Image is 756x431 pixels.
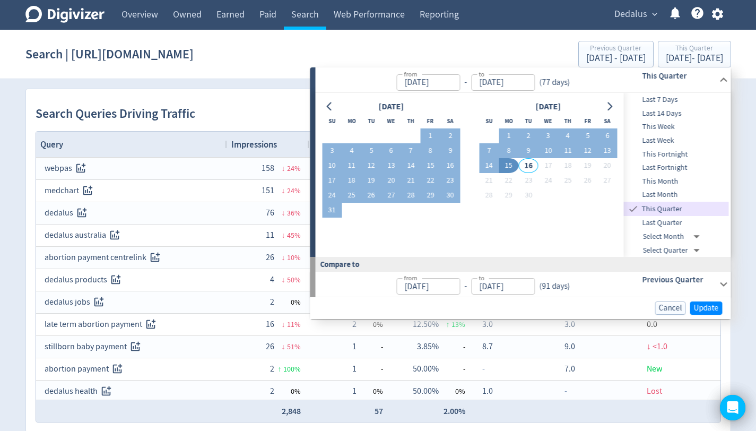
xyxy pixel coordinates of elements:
button: 3 [322,143,342,158]
button: Dedalus [611,6,660,23]
span: ↓ [282,320,285,329]
span: 1 [352,364,357,374]
button: 12 [578,143,597,158]
span: 2 [270,364,274,374]
th: Saturday [440,114,460,128]
button: Previous Quarter[DATE] - [DATE] [578,41,654,67]
button: 3 [538,128,558,143]
button: 28 [401,188,421,203]
span: 1.0 [482,386,493,396]
button: 5 [578,128,597,143]
div: dedalus products [45,270,219,290]
div: ( 77 days ) [535,76,574,89]
button: Track this search query [90,294,108,311]
span: ↑ [446,320,450,329]
span: 45 % [287,230,301,240]
h6: This Quarter [642,70,715,82]
button: 23 [440,173,460,188]
span: Query [40,139,63,150]
div: dedalus australia [45,225,219,246]
button: This Quarter[DATE]- [DATE] [658,41,731,67]
button: Track this search query [127,338,144,356]
button: Go to next month [602,99,617,114]
button: 11 [558,143,578,158]
h1: Search | [URL][DOMAIN_NAME] [25,37,194,71]
span: Last Fortnight [624,162,729,174]
button: 23 [519,173,538,188]
span: Update [694,304,719,312]
button: 13 [381,158,401,173]
span: 13 % [451,320,465,329]
div: from-to(91 days)Previous Quarter [316,272,731,297]
span: Last 7 Days [624,94,729,106]
span: ↓ [282,230,285,240]
button: 1 [499,128,518,143]
button: 26 [578,173,597,188]
span: This Week [624,121,729,133]
button: 15 [499,158,518,173]
button: 15 [421,158,440,173]
button: 16 [519,158,538,173]
span: ↓ [282,253,285,262]
span: ↓ [282,275,285,285]
span: 12.50% [413,319,439,330]
div: [DATE] - [DATE] [666,54,723,63]
span: Impressions [231,139,277,150]
div: dedalus health [45,381,219,402]
span: - [439,337,465,357]
span: Last Week [624,135,729,146]
span: Dedalus [614,6,647,23]
div: Select Month [643,230,704,244]
button: 6 [381,143,401,158]
span: - [439,359,465,380]
div: dedalus jobs [45,292,219,313]
div: Select Quarter [643,244,704,257]
div: late term abortion payment [45,314,219,335]
button: Go to previous month [322,99,337,114]
span: This Quarter [640,203,729,215]
button: Track this search query [107,271,125,289]
button: Track this search query [106,227,124,244]
button: 14 [479,158,499,173]
th: Saturday [597,114,617,128]
button: 8 [499,143,518,158]
span: 158 [262,163,274,174]
button: 28 [479,188,499,203]
button: 11 [342,158,361,173]
span: 11 % [287,320,301,329]
button: 10 [322,158,342,173]
span: - [357,359,383,380]
button: 25 [342,188,361,203]
button: 21 [479,173,499,188]
div: from-to(77 days)This Quarter [316,67,731,93]
button: 4 [342,143,361,158]
span: 0 % [291,386,301,396]
span: New [647,364,662,374]
span: - [357,337,383,357]
label: to [479,273,484,282]
button: 9 [519,143,538,158]
button: 16 [440,158,460,173]
span: Lost [647,386,662,396]
button: 31 [322,203,342,218]
span: 50.00% [413,364,439,374]
span: 100 % [283,364,301,374]
button: 18 [558,158,578,173]
button: 2 [519,128,538,143]
button: 21 [401,173,421,188]
button: 27 [381,188,401,203]
th: Wednesday [538,114,558,128]
button: 4 [558,128,578,143]
span: ↓ [282,342,285,351]
button: Track this search query [73,204,91,222]
span: - [564,386,567,396]
button: 17 [322,173,342,188]
div: - [460,76,471,89]
span: expand_more [650,10,659,19]
th: Monday [342,114,361,128]
button: 24 [322,188,342,203]
button: 14 [401,158,421,173]
span: 2.00% [444,406,465,417]
button: 29 [499,188,518,203]
th: Friday [578,114,597,128]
